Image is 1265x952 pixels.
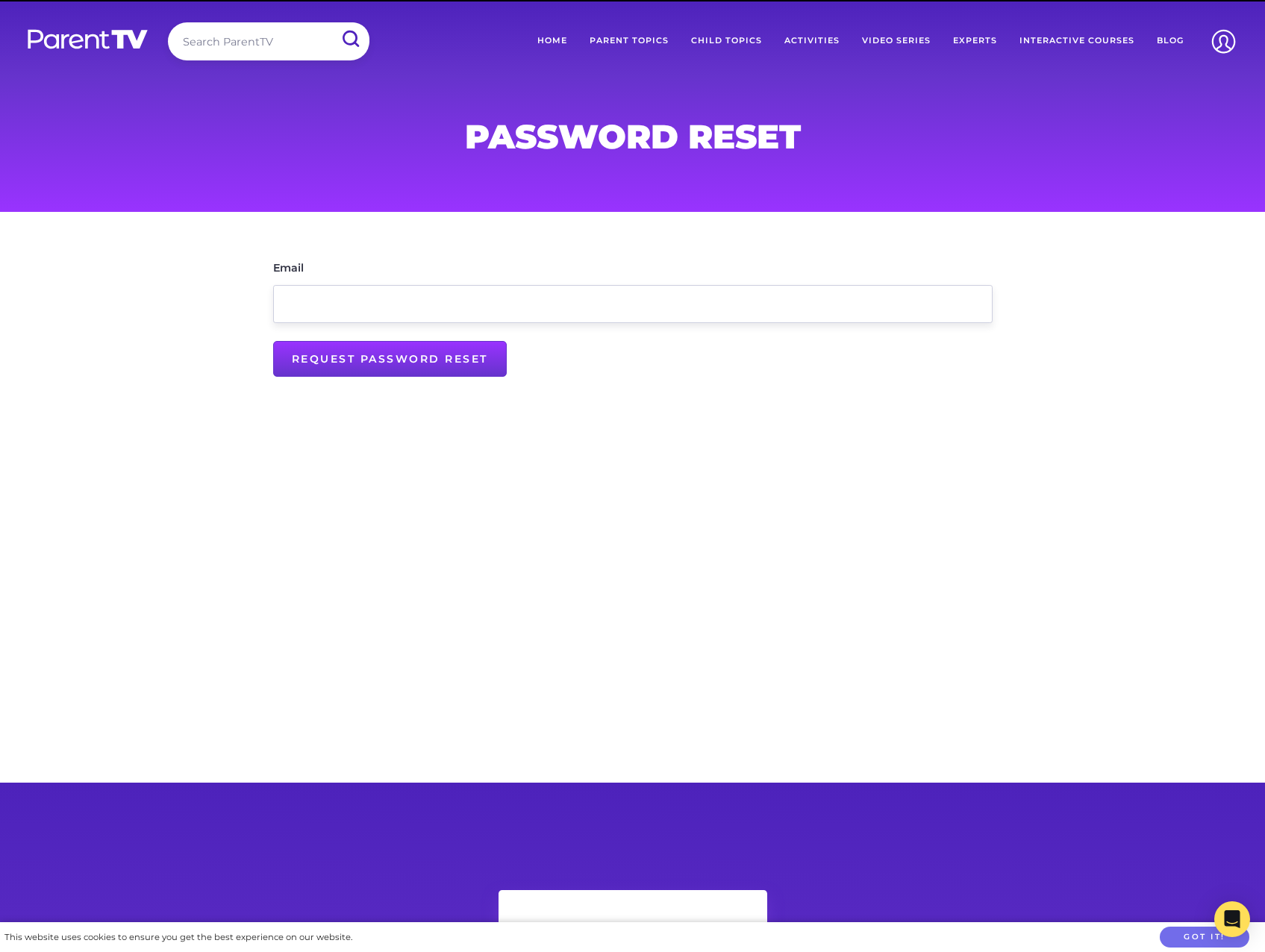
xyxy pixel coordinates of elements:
[1214,901,1250,937] div: Open Intercom Messenger
[168,22,369,60] input: Search ParentTV
[526,22,578,60] a: Home
[4,930,352,945] div: This website uses cookies to ensure you get the best experience on our website.
[680,22,773,60] a: Child Topics
[578,22,680,60] a: Parent Topics
[1160,927,1249,948] button: Got it!
[851,22,942,60] a: Video Series
[1205,22,1243,60] img: Account
[773,22,851,60] a: Activities
[273,341,507,377] input: Request Password Reset
[26,28,149,50] img: parenttv-logo-white.4c85aaf.svg
[331,22,369,56] input: Submit
[942,22,1008,60] a: Experts
[1008,22,1146,60] a: Interactive Courses
[1146,22,1195,60] a: Blog
[273,122,993,151] h1: Password Reset
[273,263,304,273] label: Email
